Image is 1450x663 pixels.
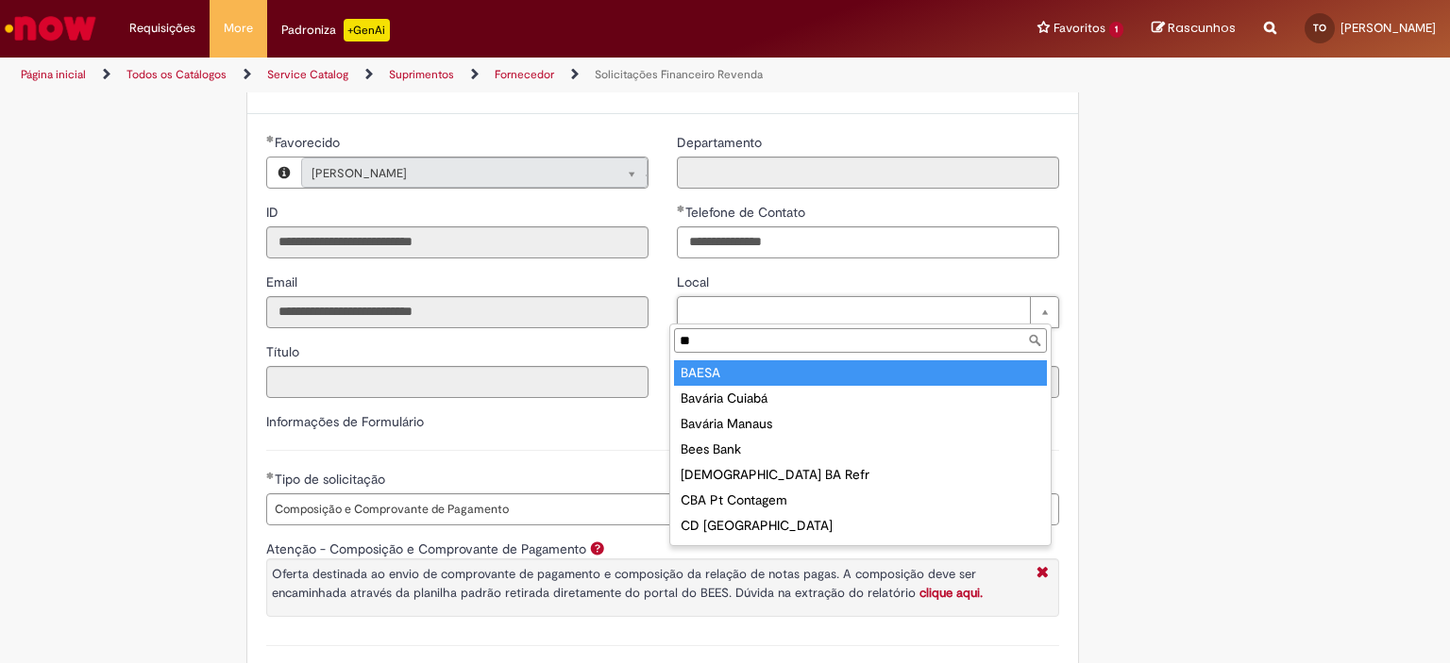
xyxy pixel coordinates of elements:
div: [DEMOGRAPHIC_DATA] BA Refr [674,462,1047,488]
div: BAESA [674,360,1047,386]
ul: Local [670,356,1051,545]
div: Bavária Manaus [674,411,1047,437]
div: CD Curitiba DES [674,539,1047,564]
div: Bavária Cuiabá [674,386,1047,411]
div: CBA Pt Contagem [674,488,1047,513]
div: CD [GEOGRAPHIC_DATA] [674,513,1047,539]
div: Bees Bank [674,437,1047,462]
